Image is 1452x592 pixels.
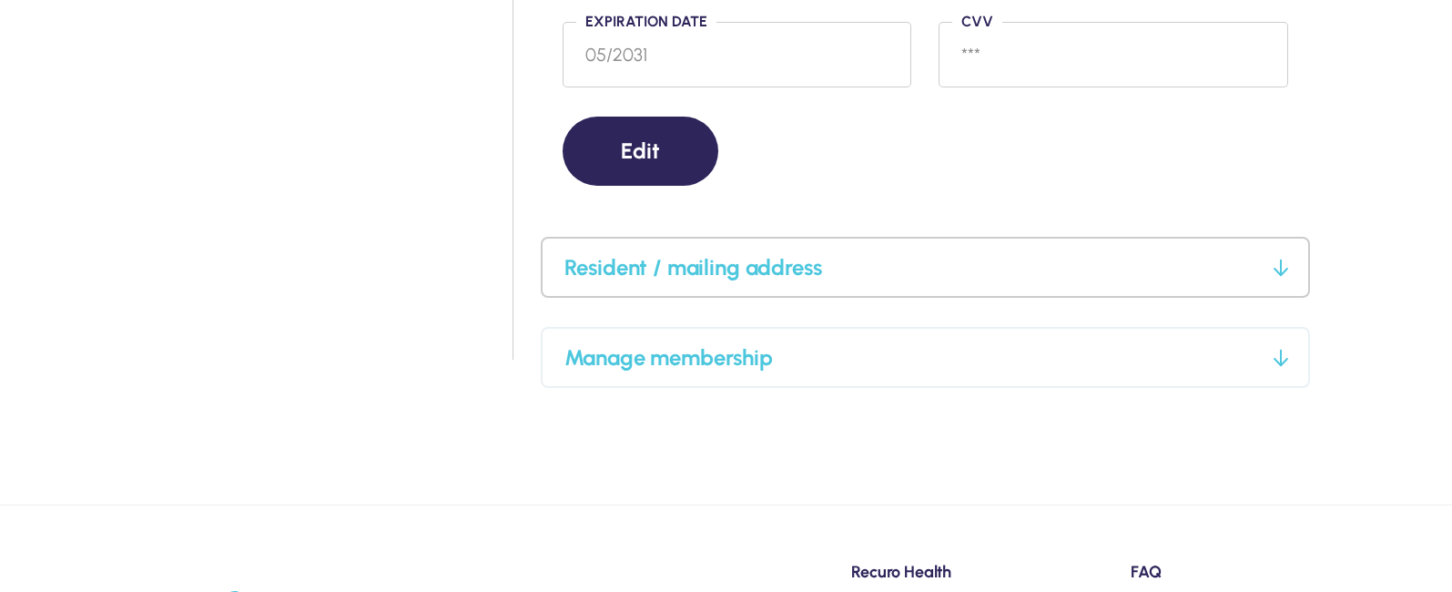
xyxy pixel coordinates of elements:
[952,15,1002,29] label: CVV
[564,253,1265,281] h3: Resident / mailing address
[1131,564,1162,581] a: FAQ
[541,327,1311,388] button: Manage membership
[576,15,716,29] label: Expiration Date
[851,562,951,582] span: Recuro Health
[563,117,718,186] button: Edit
[564,343,1265,372] h3: Manage membership
[851,564,951,581] a: Recuro Health
[1131,562,1162,582] span: FAQ
[541,237,1311,298] button: Resident / mailing address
